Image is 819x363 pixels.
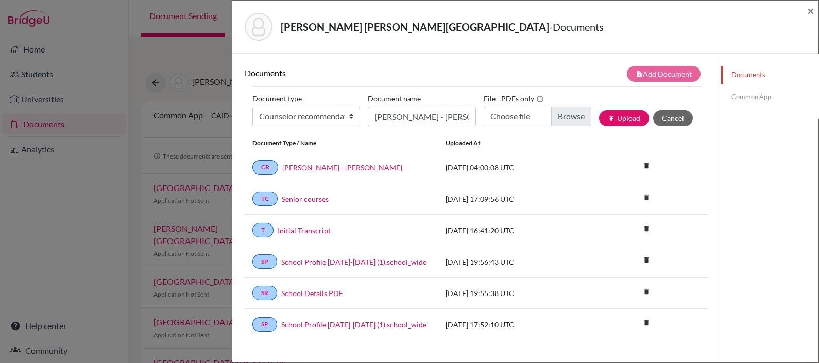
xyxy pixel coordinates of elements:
i: delete [639,252,654,268]
a: SP [252,254,277,269]
a: Senior courses [282,194,329,204]
a: School Details PDF [281,288,343,299]
h6: Documents [245,68,476,78]
div: [DATE] 19:55:38 UTC [438,288,592,299]
div: [DATE] 16:41:20 UTC [438,225,592,236]
strong: [PERSON_NAME] [PERSON_NAME][GEOGRAPHIC_DATA] [281,21,549,33]
span: × [807,3,814,18]
button: note_addAdd Document [627,66,701,82]
div: Uploaded at [438,139,592,148]
a: T [252,223,274,237]
a: Initial Transcript [278,225,331,236]
label: File - PDFs only [484,91,544,107]
i: note_add [636,71,643,78]
div: [DATE] 04:00:08 UTC [438,162,592,173]
div: [DATE] 19:56:43 UTC [438,256,592,267]
i: publish [608,115,615,122]
a: Documents [721,66,818,84]
span: - Documents [549,21,604,33]
i: delete [639,284,654,299]
button: Close [807,5,814,17]
a: delete [639,254,654,268]
a: [PERSON_NAME] - [PERSON_NAME] [282,162,402,173]
label: Document name [368,91,421,107]
label: Document type [252,91,302,107]
a: Common App [721,88,818,106]
a: delete [639,317,654,331]
a: School Profile [DATE]-[DATE] (1).school_wide [281,256,426,267]
a: SR [252,286,277,300]
a: delete [639,222,654,236]
div: [DATE] 17:09:56 UTC [438,194,592,204]
a: delete [639,160,654,174]
a: School Profile [DATE]-[DATE] (1).school_wide [281,319,426,330]
div: Document Type / Name [245,139,438,148]
i: delete [639,189,654,205]
a: CR [252,160,278,175]
div: [DATE] 17:52:10 UTC [438,319,592,330]
i: delete [639,221,654,236]
i: delete [639,315,654,331]
i: delete [639,158,654,174]
a: delete [639,285,654,299]
button: Cancel [653,110,693,126]
a: TC [252,192,278,206]
a: delete [639,191,654,205]
a: SP [252,317,277,332]
button: publishUpload [599,110,649,126]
